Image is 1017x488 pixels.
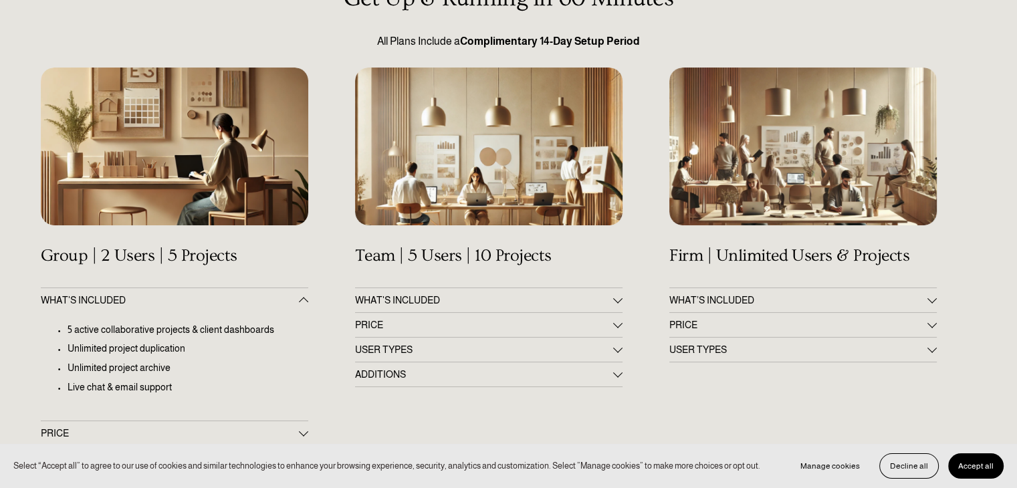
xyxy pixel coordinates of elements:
p: All Plans Include a [41,33,976,49]
h4: Firm | Unlimited Users & Projects [669,246,937,266]
strong: Complimentary 14-Day Setup Period [460,35,640,47]
p: Live chat & email support [68,380,308,395]
span: WHAT'S INCLUDED [41,295,299,306]
h4: Team | 5 Users | 10 Projects [355,246,623,266]
p: Unlimited project archive [68,361,308,376]
button: PRICE [669,313,937,337]
h4: Group | 2 Users | 5 Projects [41,246,308,266]
span: PRICE [669,320,927,330]
span: USER TYPES [669,344,927,355]
button: Accept all [948,453,1004,479]
button: WHAT'S INCLUDED [355,288,623,312]
button: WHAT’S INCLUDED [669,288,937,312]
button: USER TYPES [669,338,937,362]
p: Unlimited project duplication [68,342,308,356]
span: WHAT'S INCLUDED [355,295,613,306]
span: WHAT’S INCLUDED [669,295,927,306]
button: ADDITIONS [355,362,623,386]
button: USER TYPES [355,338,623,362]
button: Manage cookies [790,453,870,479]
span: Manage cookies [800,461,860,471]
button: PRICE [41,421,308,445]
div: WHAT'S INCLUDED [41,312,308,420]
span: PRICE [41,428,299,439]
button: Decline all [879,453,939,479]
span: Decline all [890,461,928,471]
span: USER TYPES [355,344,613,355]
p: Select “Accept all” to agree to our use of cookies and similar technologies to enhance your brows... [13,459,760,472]
span: PRICE [355,320,613,330]
span: ADDITIONS [355,369,613,380]
span: Accept all [958,461,994,471]
p: 5 active collaborative projects & client dashboards [68,323,308,338]
button: PRICE [355,313,623,337]
button: WHAT'S INCLUDED [41,288,308,312]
